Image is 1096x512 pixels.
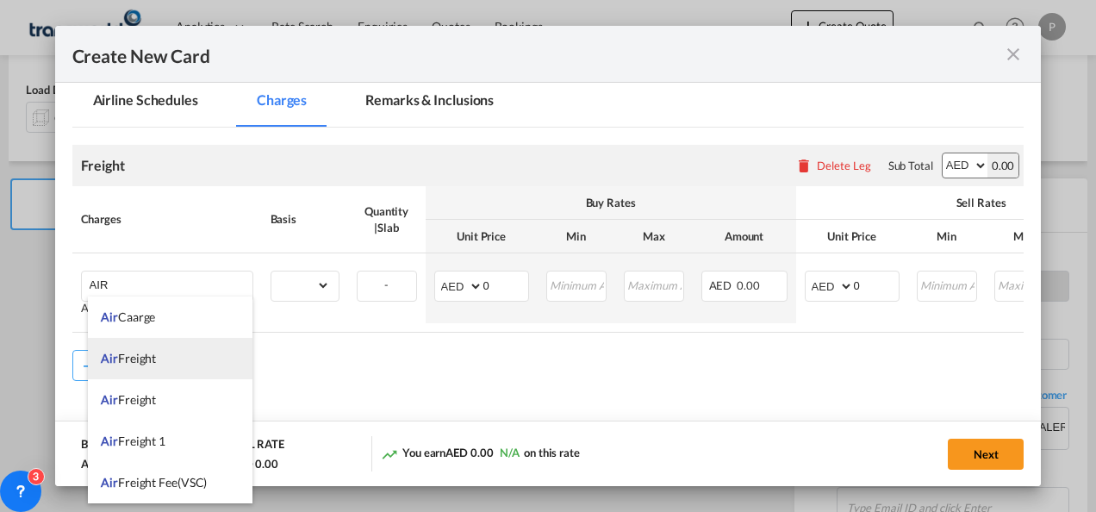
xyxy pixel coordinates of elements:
[888,158,933,173] div: Sub Total
[231,436,284,456] div: SELL RATE
[101,434,165,448] span: Air Freight 1
[483,272,528,297] input: 0
[101,434,118,448] span: Air
[1003,44,1024,65] md-icon: icon-close fg-AAA8AD m-0 pointer
[737,278,760,292] span: 0.00
[817,159,871,172] div: Delete Leg
[72,79,532,127] md-pagination-wrapper: Use the left and right arrow keys to navigate between tabs
[101,475,207,490] span: Air Freight Fee(VSC)
[693,220,796,253] th: Amount
[236,79,327,127] md-tab-item: Charges
[80,357,97,374] md-icon: icon-plus md-link-fg s20
[231,456,278,471] div: AED 0.00
[908,220,986,253] th: Min
[986,220,1063,253] th: Max
[384,278,389,291] span: -
[345,79,514,127] md-tab-item: Remarks & Inclusions
[271,211,339,227] div: Basis
[101,309,155,324] span: Air Caarge
[90,272,252,297] input: Charge Name
[434,195,788,210] div: Buy Rates
[72,43,1004,65] div: Create New Card
[919,272,976,297] input: Minimum Amount
[381,446,398,463] md-icon: icon-trending-up
[948,439,1024,470] button: Next
[500,446,520,459] span: N/A
[101,392,156,407] span: Air Freight
[81,456,128,471] div: AED 0.00
[81,211,253,227] div: Charges
[538,220,615,253] th: Min
[101,309,118,324] span: Air
[101,475,118,490] span: Air
[796,220,908,253] th: Unit Price
[357,203,417,234] div: Quantity | Slab
[626,272,683,297] input: Maximum Amount
[81,302,253,315] div: Adding a user defined charge
[795,159,871,172] button: Delete Leg
[996,272,1054,297] input: Maximum Amount
[101,392,118,407] span: Air
[854,272,899,297] input: 0
[82,272,252,297] md-input-container: AIR
[795,157,813,174] md-icon: icon-delete
[987,153,1019,178] div: 0.00
[426,220,538,253] th: Unit Price
[381,445,580,463] div: You earn on this rate
[55,26,1042,487] md-dialog: Create New Card ...
[101,351,118,365] span: Air
[709,278,735,292] span: AED
[548,272,606,297] input: Minimum Amount
[445,446,493,459] span: AED 0.00
[81,436,133,456] div: BUY RATE
[101,351,156,365] span: Air Freight
[72,79,219,127] md-tab-item: Airline Schedules
[81,156,125,175] div: Freight
[72,350,148,381] button: Add Leg
[615,220,693,253] th: Max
